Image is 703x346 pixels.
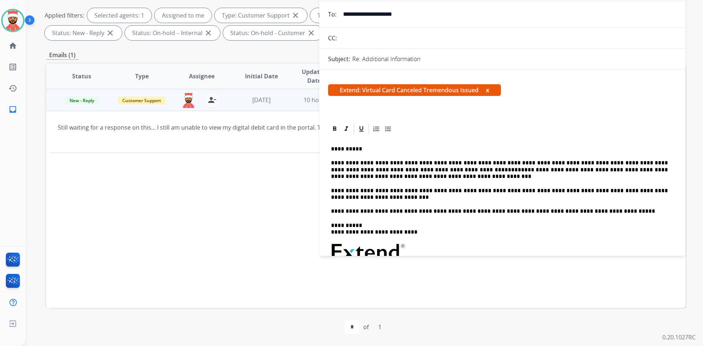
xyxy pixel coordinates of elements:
[3,10,23,31] img: avatar
[45,11,84,20] p: Applied filters:
[291,11,300,20] mat-icon: close
[383,123,394,134] div: Bullet List
[341,123,352,134] div: Italic
[106,29,115,37] mat-icon: close
[189,72,215,81] span: Assignee
[8,63,17,71] mat-icon: list_alt
[245,72,278,81] span: Initial Date
[328,10,336,19] p: To:
[8,84,17,93] mat-icon: history
[329,123,340,134] div: Bold
[328,55,350,63] p: Subject:
[304,96,340,104] span: 10 hours ago
[328,84,501,96] span: Extend: Virtual Card Canceled Tremendous Issued
[65,97,98,104] span: New - Reply
[46,51,78,60] p: Emails (1)
[8,41,17,50] mat-icon: home
[155,8,212,23] div: Assigned to me
[356,123,367,134] div: Underline
[45,26,122,40] div: Status: New - Reply
[8,105,17,114] mat-icon: inbox
[125,26,220,40] div: Status: On-hold – Internal
[352,55,420,63] p: Re: Additional Information
[135,72,149,81] span: Type
[310,8,406,23] div: Type: Shipping Protection
[72,72,91,81] span: Status
[298,67,331,85] span: Updated Date
[215,8,307,23] div: Type: Customer Support
[372,320,387,334] div: 1
[371,123,382,134] div: Ordered List
[252,96,271,104] span: [DATE]
[58,123,554,132] div: Still waiting for a response on this... I still am unable to view my digital debit card in the po...
[118,97,165,104] span: Customer Support
[328,34,337,42] p: CC:
[363,323,369,331] div: of
[204,29,213,37] mat-icon: close
[87,8,152,23] div: Selected agents: 1
[486,86,489,94] button: x
[223,26,323,40] div: Status: On-hold - Customer
[307,29,316,37] mat-icon: close
[181,93,196,108] img: agent-avatar
[662,333,696,342] p: 0.20.1027RC
[208,96,216,104] mat-icon: person_remove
